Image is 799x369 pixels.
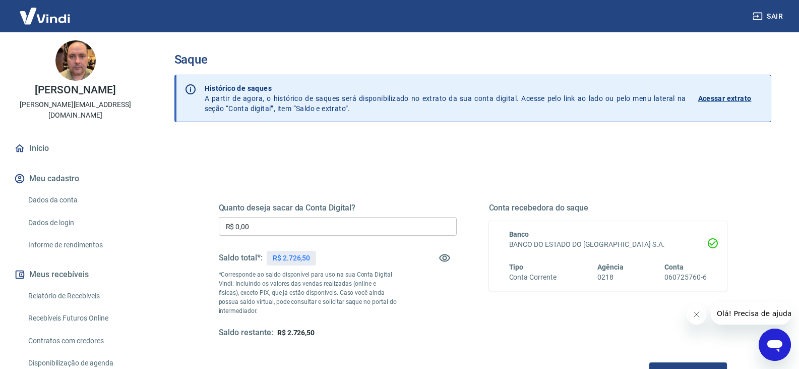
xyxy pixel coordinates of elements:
[12,168,139,190] button: Meu cadastro
[509,272,557,283] h6: Conta Corrente
[12,1,78,31] img: Vindi
[664,263,684,271] span: Conta
[509,239,707,250] h6: BANCO DO ESTADO DO [GEOGRAPHIC_DATA] S.A.
[24,190,139,210] a: Dados da conta
[219,328,273,338] h5: Saldo restante:
[698,83,763,114] a: Acessar extrato
[509,230,529,238] span: Banco
[711,302,791,325] iframe: Mensagem da empresa
[6,7,85,15] span: Olá! Precisa de ajuda?
[219,203,457,213] h5: Quanto deseja sacar da Conta Digital?
[273,253,310,263] p: R$ 2.726,50
[664,272,706,283] h6: 060725760-6
[55,40,96,81] img: 037a5401-2d36-4bb8-b5dc-8e6cbc16c1e2.jpeg
[174,52,771,67] h3: Saque
[277,329,315,337] span: R$ 2.726,50
[24,213,139,233] a: Dados de login
[24,235,139,255] a: Informe de rendimentos
[509,263,524,271] span: Tipo
[759,329,791,361] iframe: Botão para abrir a janela de mensagens
[687,304,707,325] iframe: Fechar mensagem
[597,263,624,271] span: Agência
[698,93,752,103] p: Acessar extrato
[219,270,397,315] p: *Corresponde ao saldo disponível para uso na sua Conta Digital Vindi. Incluindo os valores das ve...
[24,331,139,351] a: Contratos com credores
[35,85,115,95] p: [PERSON_NAME]
[8,99,143,121] p: [PERSON_NAME][EMAIL_ADDRESS][DOMAIN_NAME]
[12,137,139,160] a: Início
[24,308,139,329] a: Recebíveis Futuros Online
[219,253,263,263] h5: Saldo total*:
[597,272,624,283] h6: 0218
[24,286,139,306] a: Relatório de Recebíveis
[205,83,686,93] p: Histórico de saques
[12,263,139,286] button: Meus recebíveis
[751,7,787,26] button: Sair
[489,203,727,213] h5: Conta recebedora do saque
[205,83,686,114] p: A partir de agora, o histórico de saques será disponibilizado no extrato da sua conta digital. Ac...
